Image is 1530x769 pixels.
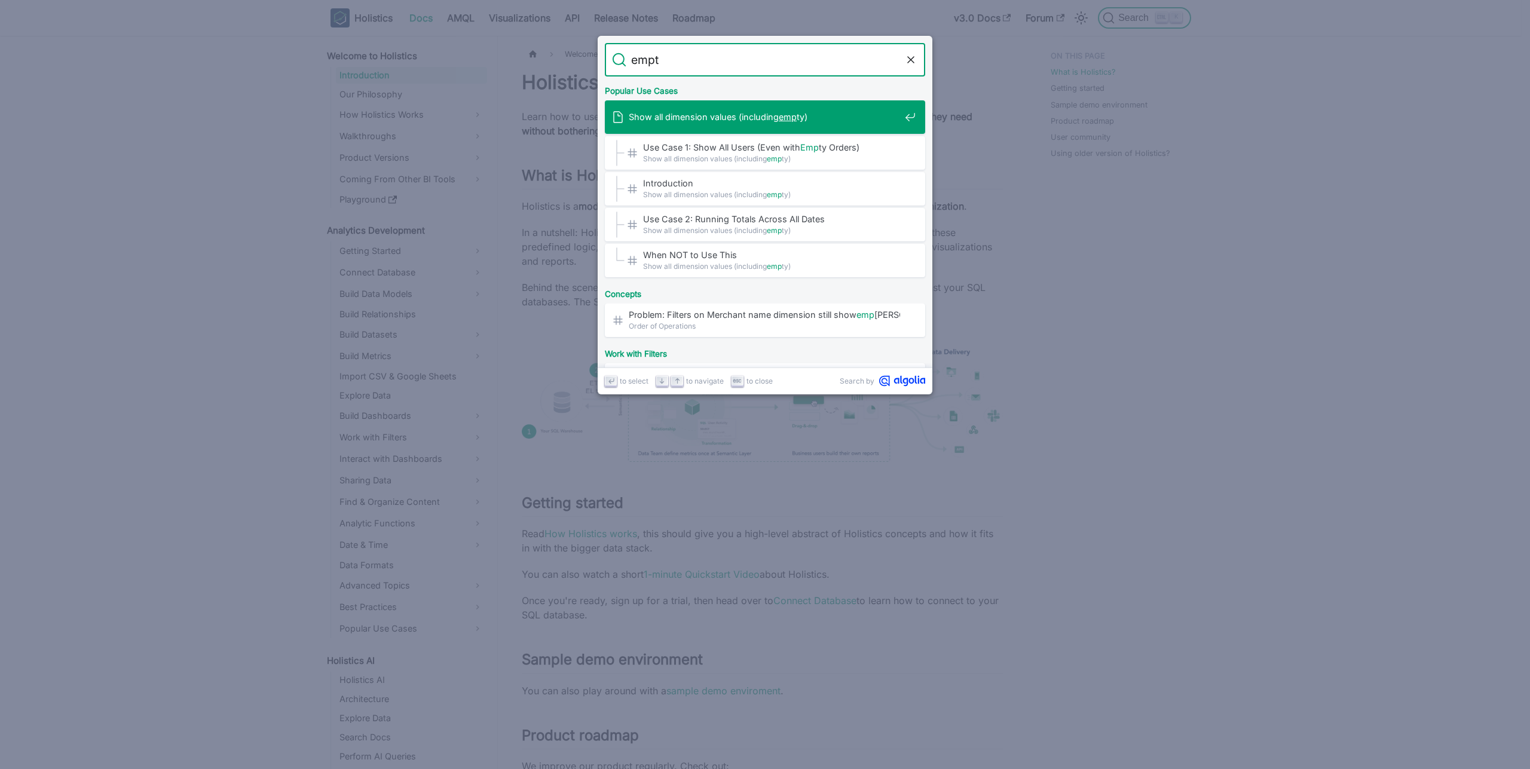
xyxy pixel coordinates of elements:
mark: emp [767,262,782,271]
a: Empty rows on the [DOMAIN_NAME] -related joins are clearedShow rows with no data when applying fi... [605,363,925,397]
svg: Arrow down [657,376,666,385]
span: Show all dimension values (including ty) [643,225,900,236]
span: Search by [840,375,874,387]
button: Clear the query [904,53,918,67]
mark: emp [767,154,782,163]
span: Use Case 2: Running Totals Across All Dates​ [643,213,900,225]
span: to close [746,375,773,387]
svg: Escape key [733,376,742,385]
div: Concepts [602,280,928,304]
a: Search byAlgolia [840,375,925,387]
span: Problem: Filters on Merchant name dimension still show [PERSON_NAME] … [629,309,900,320]
span: Introduction​ [643,177,900,189]
a: Use Case 2: Running Totals Across All Dates​Show all dimension values (includingempty) [605,208,925,241]
svg: Enter key [607,376,616,385]
div: Work with Filters [602,339,928,363]
input: Search docs [626,43,904,76]
span: Show all dimension values (including ty) [629,111,900,122]
svg: Arrow up [673,376,682,385]
svg: Algolia [879,375,925,387]
mark: emp [779,112,797,122]
mark: emp [856,310,874,320]
a: Introduction​Show all dimension values (includingempty) [605,172,925,206]
mark: emp [767,190,782,199]
span: to select [620,375,648,387]
span: Use Case 1: Show All Users (Even with ty Orders)​ [643,142,900,153]
a: When NOT to Use This​Show all dimension values (includingempty) [605,244,925,277]
a: Show all dimension values (includingempty) [605,100,925,134]
span: Order of Operations [629,320,900,332]
mark: Emp [800,142,819,152]
a: Use Case 1: Show All Users (Even withEmpty Orders)​Show all dimension values (includingempty) [605,136,925,170]
div: Popular Use Cases [602,76,928,100]
span: to navigate [686,375,724,387]
mark: emp [767,226,782,235]
span: When NOT to Use This​ [643,249,900,261]
span: Show all dimension values (including ty) [643,153,900,164]
span: Show all dimension values (including ty) [643,189,900,200]
span: Show all dimension values (including ty) [643,261,900,272]
a: Problem: Filters on Merchant name dimension still showemp[PERSON_NAME] …Order of Operations [605,304,925,337]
